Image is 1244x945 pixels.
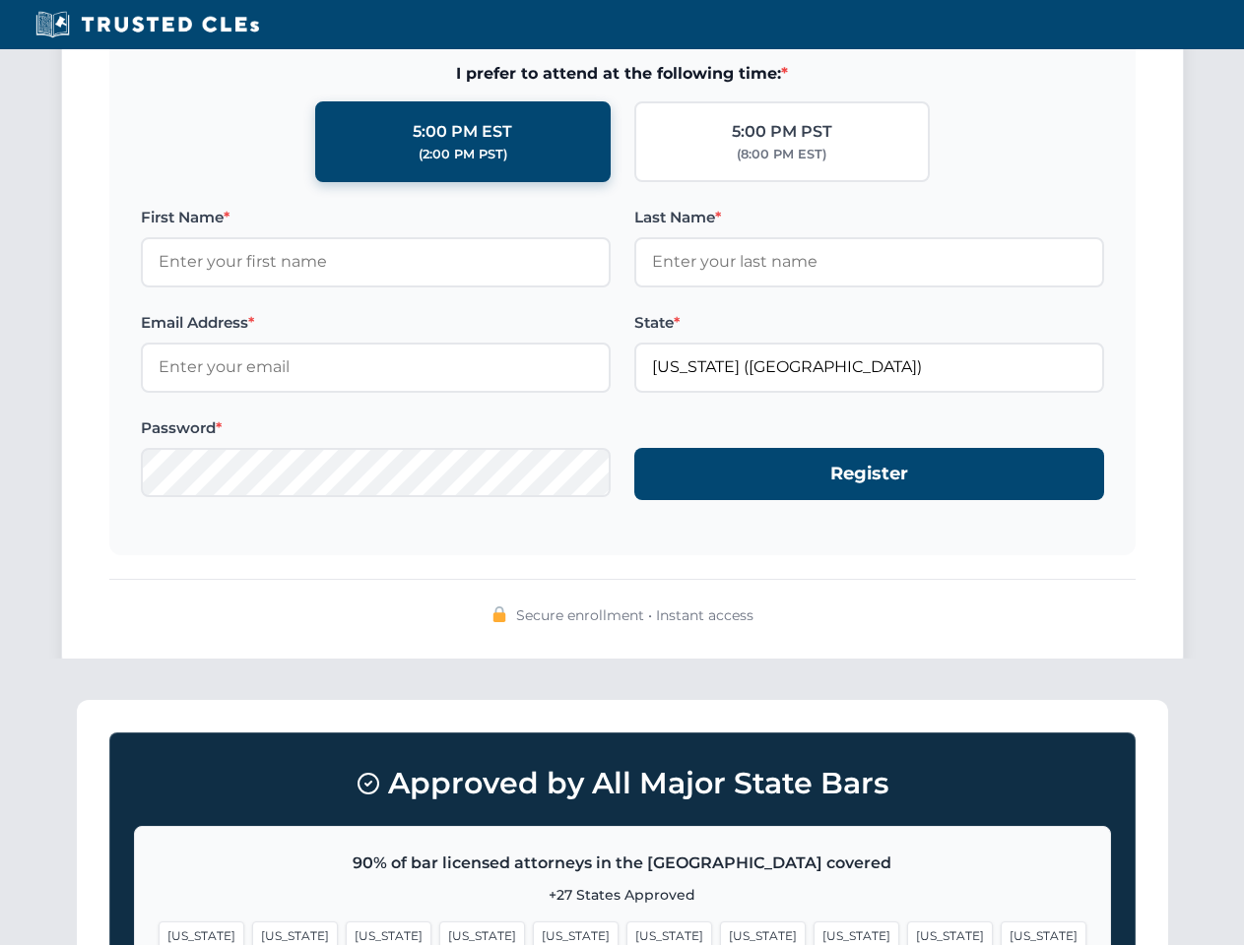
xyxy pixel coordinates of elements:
[634,343,1104,392] input: Florida (FL)
[134,757,1111,810] h3: Approved by All Major State Bars
[634,448,1104,500] button: Register
[732,119,832,145] div: 5:00 PM PST
[141,343,611,392] input: Enter your email
[634,206,1104,229] label: Last Name
[419,145,507,164] div: (2:00 PM PST)
[516,604,753,626] span: Secure enrollment • Instant access
[159,884,1086,906] p: +27 States Approved
[141,311,611,335] label: Email Address
[141,206,611,229] label: First Name
[141,237,611,286] input: Enter your first name
[634,237,1104,286] input: Enter your last name
[30,10,265,39] img: Trusted CLEs
[634,311,1104,335] label: State
[159,850,1086,876] p: 90% of bar licensed attorneys in the [GEOGRAPHIC_DATA] covered
[491,606,507,622] img: 🔒
[737,145,826,164] div: (8:00 PM EST)
[413,119,512,145] div: 5:00 PM EST
[141,61,1104,87] span: I prefer to attend at the following time:
[141,416,611,440] label: Password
